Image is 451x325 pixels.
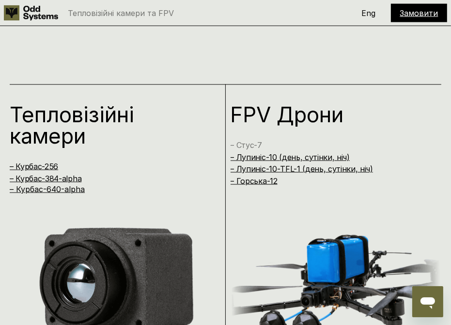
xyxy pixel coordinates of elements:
[10,174,81,183] a: – Курбас-384-alpha
[362,9,376,17] p: Eng
[10,184,85,194] a: – Курбас-640-alpha
[231,164,373,174] a: – Лупиніс-10-TFL-1 (день, сутінки, ніч)
[68,9,174,17] p: Тепловізійні камери та FPV
[10,104,208,146] h1: Тепловізійні камери
[231,152,350,162] a: – Лупиніс-10 (день, сутінки, ніч)
[231,176,278,186] a: – Горська-12
[10,162,58,171] a: – Курбас-256
[231,104,429,125] h1: FPV Дрони
[231,140,262,150] a: – Стус-7
[412,286,443,317] iframe: Кнопка для запуску вікна повідомлень
[400,8,438,18] a: Замовити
